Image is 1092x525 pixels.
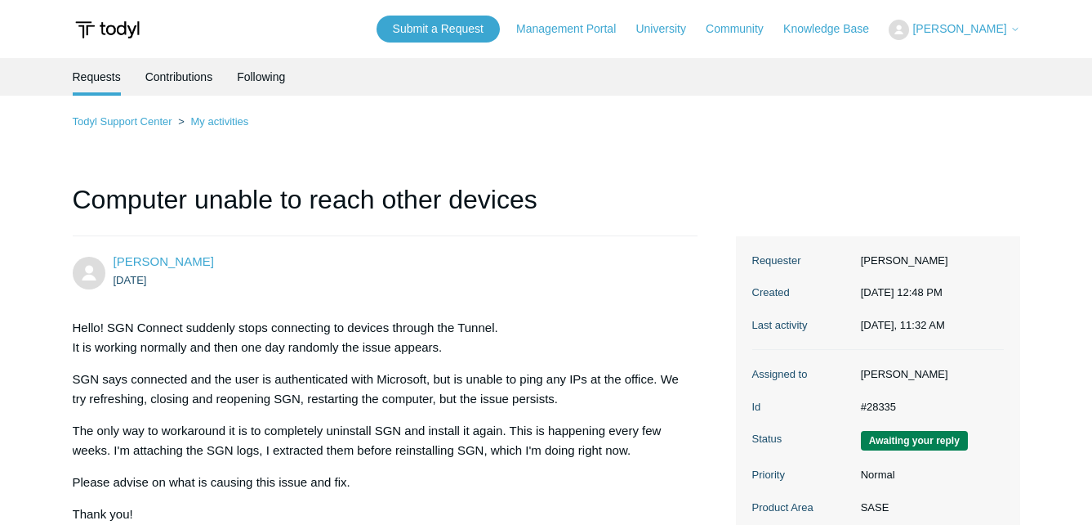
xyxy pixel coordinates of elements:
[861,319,945,331] time: 09/24/2025, 11:32
[706,20,780,38] a: Community
[783,20,885,38] a: Knowledge Base
[73,318,682,357] p: Hello! SGN Connect suddenly stops connecting to devices through the Tunnel. It is working normall...
[237,58,285,96] a: Following
[516,20,632,38] a: Management Portal
[853,500,1004,516] dd: SASE
[73,115,172,128] a: Todyl Support Center
[114,254,214,268] a: [PERSON_NAME]
[861,431,968,451] span: We are waiting for you to respond
[73,180,698,236] h1: Computer unable to reach other devices
[853,253,1004,269] dd: [PERSON_NAME]
[752,317,853,334] dt: Last activity
[190,115,248,128] a: My activities
[73,473,682,492] p: Please advise on what is causing this issue and fix.
[752,431,853,447] dt: Status
[752,366,853,383] dt: Assigned to
[853,467,1004,483] dd: Normal
[114,274,147,286] time: 09/23/2025, 12:48
[853,366,1004,383] dd: [PERSON_NAME]
[73,58,121,96] li: Requests
[889,20,1019,40] button: [PERSON_NAME]
[752,467,853,483] dt: Priority
[73,370,682,409] p: SGN says connected and the user is authenticated with Microsoft, but is unable to ping any IPs at...
[752,500,853,516] dt: Product Area
[114,254,214,268] span: Isai Catalan
[175,115,248,128] li: My activities
[752,253,853,269] dt: Requester
[912,22,1006,35] span: [PERSON_NAME]
[752,399,853,415] dt: Id
[73,115,176,128] li: Todyl Support Center
[635,20,702,38] a: University
[861,286,943,298] time: 09/23/2025, 12:48
[752,285,853,301] dt: Created
[377,16,500,43] a: Submit a Request
[853,399,1004,415] dd: #28335
[73,15,142,45] img: Todyl Support Center Help Center home page
[73,421,682,460] p: The only way to workaround it is to completely uninstall SGN and install it again. This is happen...
[145,58,213,96] a: Contributions
[73,505,682,524] p: Thank you!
